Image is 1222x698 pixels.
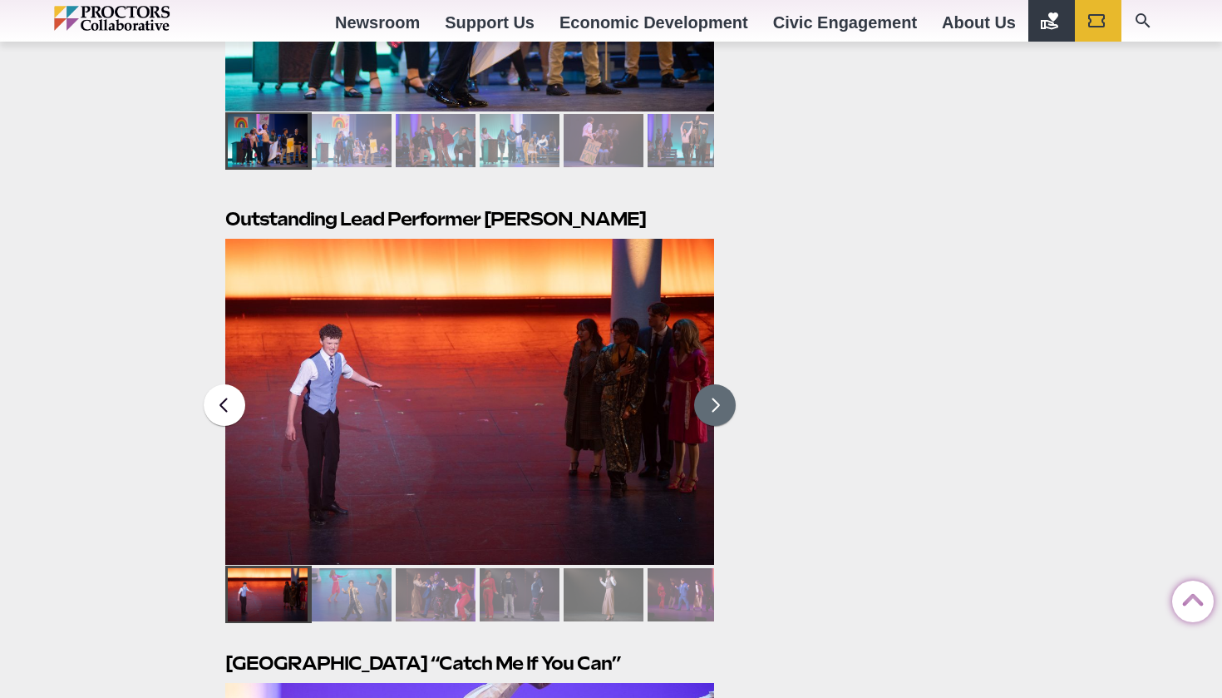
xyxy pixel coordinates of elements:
[694,384,736,426] button: Next slide
[1172,582,1205,615] a: Back to Top
[225,651,714,676] h2: [GEOGRAPHIC_DATA] “Catch Me If You Can”
[204,384,245,426] button: Previous slide
[54,6,241,31] img: Proctors logo
[225,206,714,232] h2: Outstanding Lead Performer [PERSON_NAME]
